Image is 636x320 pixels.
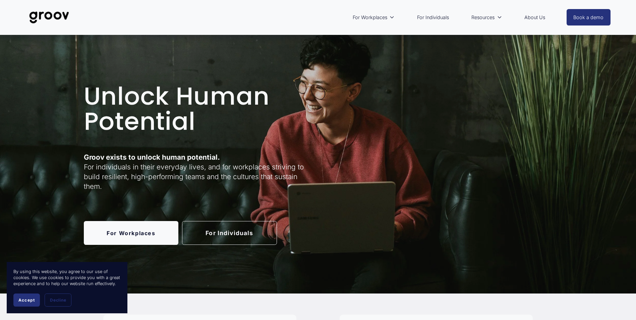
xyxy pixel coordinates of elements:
[84,153,220,161] strong: Groov exists to unlock human potential.
[349,10,398,25] a: folder dropdown
[7,262,127,313] section: Cookie banner
[567,9,611,25] a: Book a demo
[84,152,316,192] p: For individuals in their everyday lives, and for workplaces striving to build resilient, high-per...
[18,298,35,303] span: Accept
[353,13,387,22] span: For Workplaces
[471,13,495,22] span: Resources
[84,84,316,134] h1: Unlock Human Potential
[13,269,121,287] p: By using this website, you agree to our use of cookies. We use cookies to provide you with a grea...
[13,294,40,307] button: Accept
[414,10,452,25] a: For Individuals
[182,221,277,245] a: For Individuals
[50,298,66,303] span: Decline
[25,6,73,29] img: Groov | Unlock Human Potential at Work and in Life
[521,10,548,25] a: About Us
[45,294,71,307] button: Decline
[468,10,505,25] a: folder dropdown
[84,221,179,245] a: For Workplaces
